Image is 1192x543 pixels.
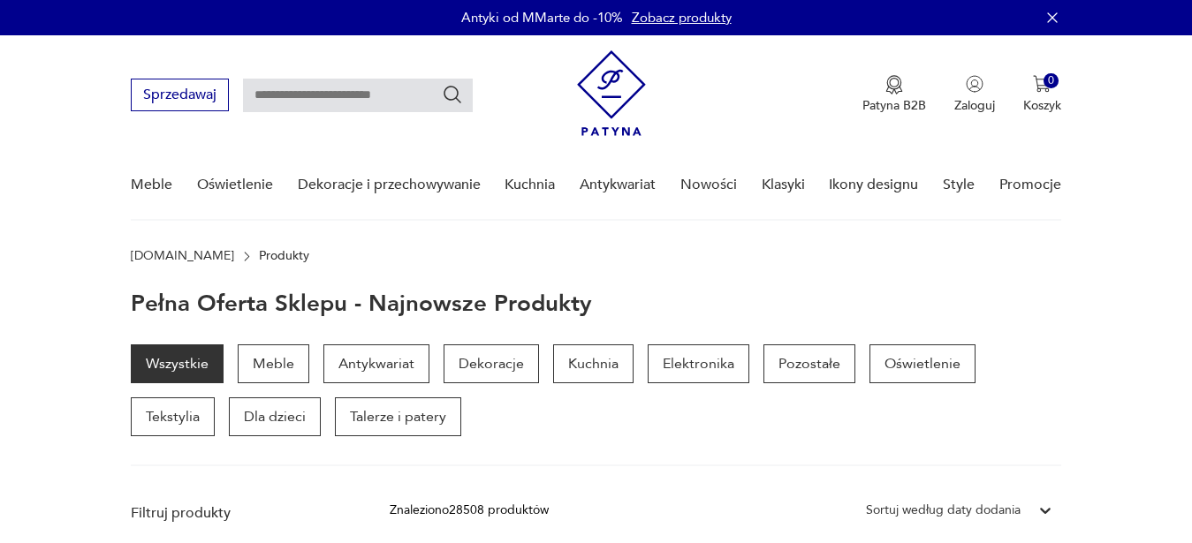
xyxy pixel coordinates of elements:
[869,344,976,383] a: Oświetlenie
[131,344,224,383] a: Wszystkie
[131,291,592,316] h1: Pełna oferta sklepu - najnowsze produkty
[553,344,634,383] a: Kuchnia
[862,97,926,114] p: Patyna B2B
[866,501,1021,520] div: Sortuj według daty dodania
[238,344,309,383] a: Meble
[829,151,918,219] a: Ikony designu
[1033,75,1051,93] img: Ikona koszyka
[763,344,855,383] a: Pozostałe
[505,151,555,219] a: Kuchnia
[885,75,903,94] img: Ikona medalu
[461,9,623,26] p: Antyki od MMarte do -10%
[680,151,737,219] a: Nowości
[862,75,926,114] button: Patyna B2B
[131,90,229,102] a: Sprzedawaj
[954,75,995,114] button: Zaloguj
[966,75,983,93] img: Ikonka użytkownika
[862,75,926,114] a: Ikona medaluPatyna B2B
[390,501,549,520] div: Znaleziono 28508 produktów
[580,151,656,219] a: Antykwariat
[323,344,429,383] a: Antykwariat
[442,84,463,105] button: Szukaj
[197,151,273,219] a: Oświetlenie
[1044,73,1059,88] div: 0
[954,97,995,114] p: Zaloguj
[1023,97,1061,114] p: Koszyk
[648,344,749,383] a: Elektronika
[335,397,461,436] a: Talerze i patery
[298,151,481,219] a: Dekoracje i przechowywanie
[943,151,975,219] a: Style
[131,503,347,523] p: Filtruj produkty
[259,249,309,263] p: Produkty
[131,249,234,263] a: [DOMAIN_NAME]
[577,50,646,136] img: Patyna - sklep z meblami i dekoracjami vintage
[999,151,1061,219] a: Promocje
[632,9,732,26] a: Zobacz produkty
[1023,75,1061,114] button: 0Koszyk
[131,397,215,436] a: Tekstylia
[131,151,172,219] a: Meble
[762,151,805,219] a: Klasyki
[444,344,539,383] a: Dekoracje
[229,397,321,436] a: Dla dzieci
[131,79,229,111] button: Sprzedawaj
